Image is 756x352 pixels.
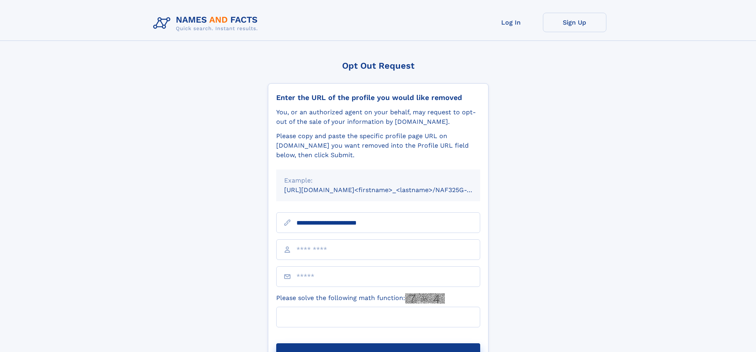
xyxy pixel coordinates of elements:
a: Log In [479,13,543,32]
div: You, or an authorized agent on your behalf, may request to opt-out of the sale of your informatio... [276,108,480,127]
small: [URL][DOMAIN_NAME]<firstname>_<lastname>/NAF325G-xxxxxxxx [284,186,495,194]
div: Opt Out Request [268,61,489,71]
div: Enter the URL of the profile you would like removed [276,93,480,102]
label: Please solve the following math function: [276,293,445,304]
div: Please copy and paste the specific profile page URL on [DOMAIN_NAME] you want removed into the Pr... [276,131,480,160]
div: Example: [284,176,472,185]
img: Logo Names and Facts [150,13,264,34]
a: Sign Up [543,13,606,32]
